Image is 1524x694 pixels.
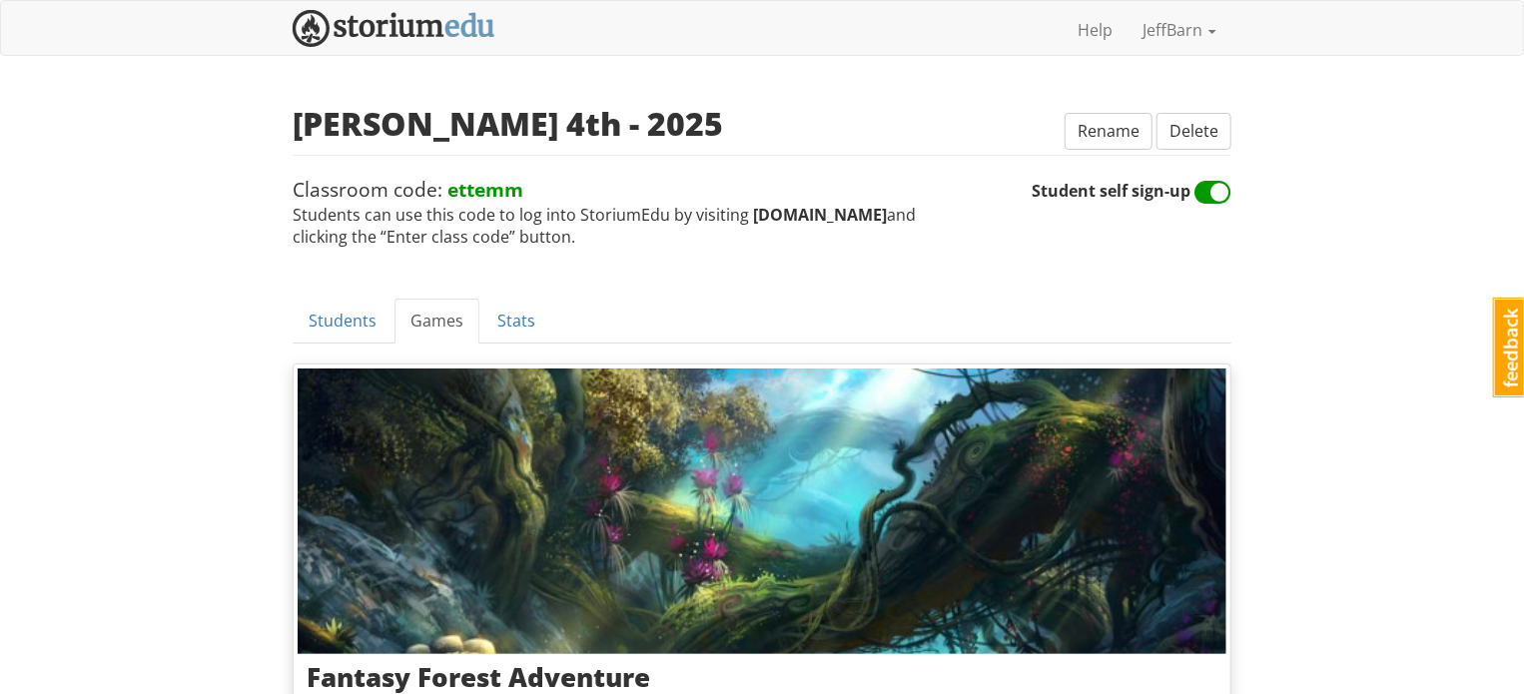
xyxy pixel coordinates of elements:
a: JeffBarn [1128,5,1231,55]
a: Stats [481,299,551,344]
a: Students [293,299,392,344]
img: qrdqfsxmsbrhtircsudc.jpg [298,368,1226,654]
strong: ettemm [447,176,523,203]
img: StoriumEDU [293,10,495,47]
h3: Fantasy Forest Adventure [307,663,1217,692]
span: Classroom code: [293,176,523,203]
span: Students can use this code to log into StoriumEdu by visiting and clicking the “Enter class code”... [293,176,1032,249]
a: Games [394,299,479,344]
span: Rename [1078,120,1140,142]
span: Delete [1169,120,1218,142]
strong: [DOMAIN_NAME] [753,204,887,226]
button: Delete [1156,113,1231,150]
a: Help [1063,5,1128,55]
h2: [PERSON_NAME] 4th - 2025 [293,106,723,141]
span: Student self sign-up [1032,180,1231,202]
button: Rename [1065,113,1152,150]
